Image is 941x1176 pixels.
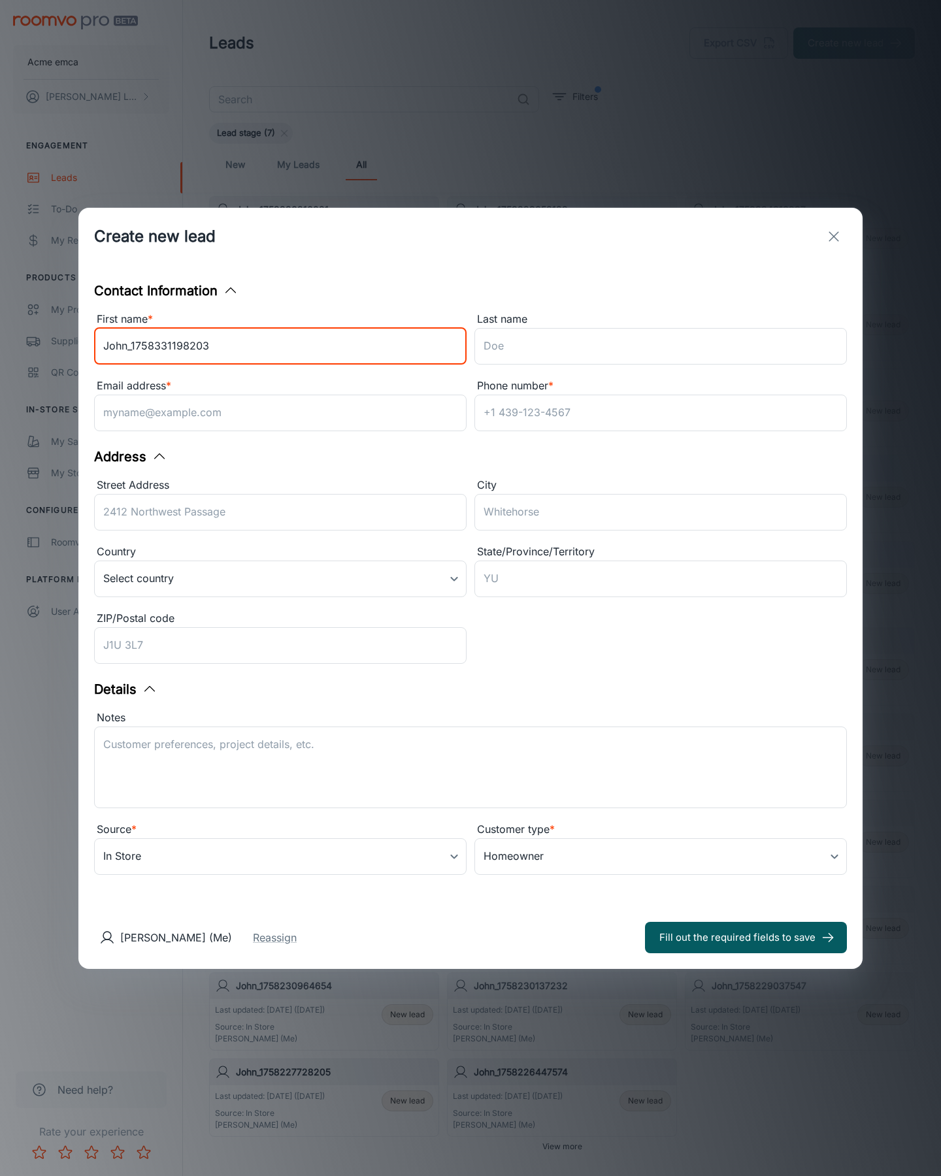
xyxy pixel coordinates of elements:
input: Whitehorse [474,494,847,531]
button: exit [821,223,847,250]
div: In Store [94,838,467,875]
div: Notes [94,710,847,727]
div: Source [94,821,467,838]
div: Street Address [94,477,467,494]
input: 2412 Northwest Passage [94,494,467,531]
div: Last name [474,311,847,328]
div: City [474,477,847,494]
div: Country [94,544,467,561]
div: First name [94,311,467,328]
div: Customer type [474,821,847,838]
div: Homeowner [474,838,847,875]
input: John [94,328,467,365]
input: Doe [474,328,847,365]
input: myname@example.com [94,395,467,431]
input: +1 439-123-4567 [474,395,847,431]
input: YU [474,561,847,597]
div: Phone number [474,378,847,395]
p: [PERSON_NAME] (Me) [120,930,232,945]
div: Email address [94,378,467,395]
button: Fill out the required fields to save [645,922,847,953]
button: Reassign [253,930,297,945]
button: Contact Information [94,281,239,301]
button: Details [94,679,157,699]
div: State/Province/Territory [474,544,847,561]
div: Select country [94,561,467,597]
div: ZIP/Postal code [94,610,467,627]
button: Address [94,447,167,466]
input: J1U 3L7 [94,627,467,664]
h1: Create new lead [94,225,216,248]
